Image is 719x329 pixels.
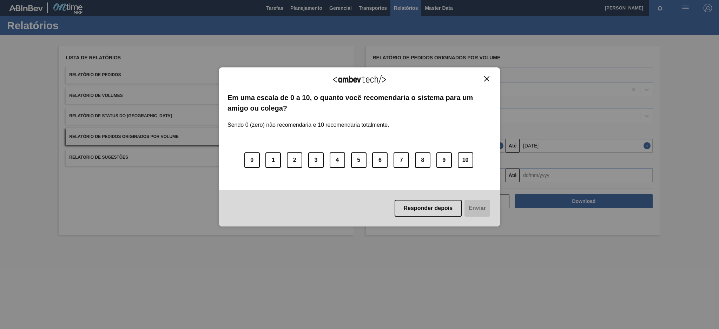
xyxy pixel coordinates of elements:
[227,113,389,128] label: Sendo 0 (zero) não recomendaria e 10 recomendaria totalmente.
[227,92,492,114] label: Em uma escala de 0 a 10, o quanto você recomendaria o sistema para um amigo ou colega?
[395,200,462,217] button: Responder depois
[482,76,492,82] button: Close
[351,152,367,168] button: 5
[394,152,409,168] button: 7
[372,152,388,168] button: 6
[287,152,302,168] button: 2
[244,152,260,168] button: 0
[333,75,386,84] img: Logo Ambevtech
[265,152,281,168] button: 1
[484,76,489,81] img: Close
[415,152,430,168] button: 8
[308,152,324,168] button: 3
[458,152,473,168] button: 10
[436,152,452,168] button: 9
[330,152,345,168] button: 4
